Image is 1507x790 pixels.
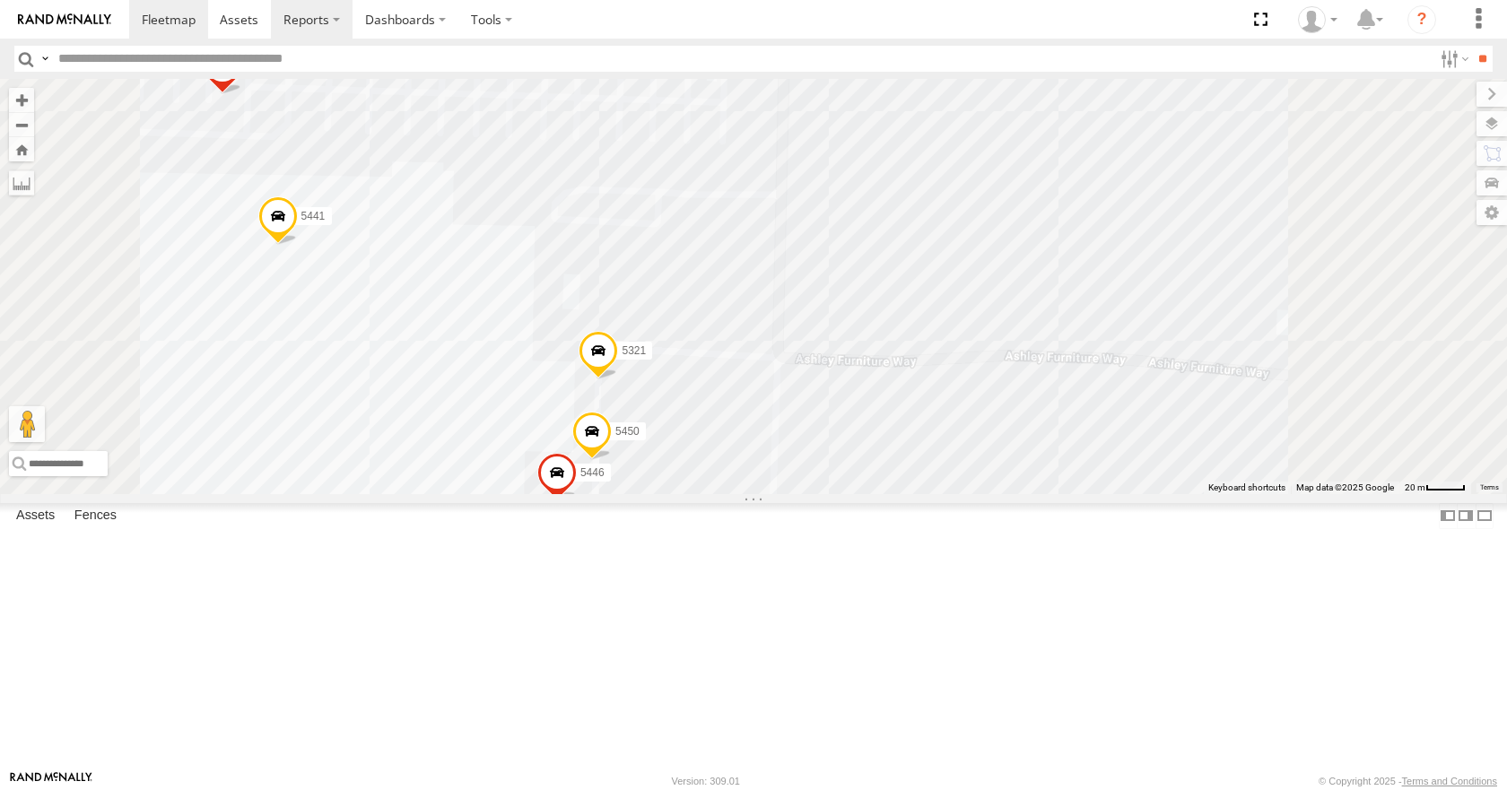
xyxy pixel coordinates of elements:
[7,504,64,529] label: Assets
[301,211,326,223] span: 5441
[1476,503,1494,529] label: Hide Summary Table
[1480,483,1499,490] a: Terms (opens in new tab)
[9,170,34,195] label: Measure
[9,406,45,442] button: Drag Pegman onto the map to open Street View
[1407,5,1436,34] i: ?
[65,504,126,529] label: Fences
[1439,503,1457,529] label: Dock Summary Table to the Left
[1402,776,1497,786] a: Terms and Conditions
[1399,482,1471,494] button: Map Scale: 20 m per 41 pixels
[622,344,646,357] span: 5321
[1477,200,1507,225] label: Map Settings
[9,137,34,161] button: Zoom Home
[1457,503,1475,529] label: Dock Summary Table to the Right
[18,13,111,26] img: rand-logo.svg
[38,46,52,72] label: Search Query
[1433,46,1472,72] label: Search Filter Options
[9,88,34,112] button: Zoom in
[1208,482,1285,494] button: Keyboard shortcuts
[10,772,92,790] a: Visit our Website
[580,466,605,479] span: 5446
[9,112,34,137] button: Zoom out
[672,776,740,786] div: Version: 309.01
[1296,482,1394,492] span: Map data ©2025 Google
[615,425,640,438] span: 5450
[1292,6,1344,33] div: Todd Sigmon
[1319,776,1497,786] div: © Copyright 2025 -
[1405,482,1425,492] span: 20 m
